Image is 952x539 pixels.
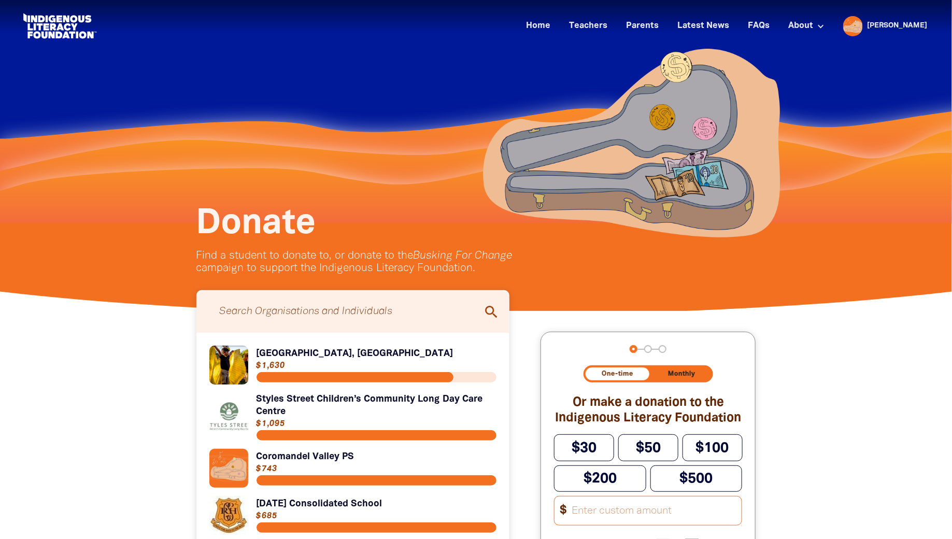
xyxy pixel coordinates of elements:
[618,434,678,461] button: $50
[659,345,666,353] button: Navigate to step 3 of 3 to enter your payment details
[620,18,665,35] a: Parents
[671,18,735,35] a: Latest News
[650,465,743,492] button: $500
[196,250,559,275] p: Find a student to donate to, or donate to the campaign to support the Indigenous Literacy Foundat...
[602,371,633,377] span: One-time
[565,497,742,525] input: Enter custom amount
[668,371,695,377] span: Monthly
[554,434,614,461] button: $30
[554,395,742,426] h2: Or make a donation to the Indigenous Literacy Foundation
[683,434,743,461] button: $100
[696,442,729,455] span: $100
[196,208,316,240] span: Donate
[636,442,661,455] span: $50
[680,472,713,485] span: $500
[584,472,617,485] span: $200
[651,367,711,380] button: Monthly
[742,18,776,35] a: FAQs
[867,22,927,30] a: [PERSON_NAME]
[520,18,557,35] a: Home
[630,345,637,353] button: Navigate to step 1 of 3 to enter your donation amount
[414,251,513,261] em: Busking For Change
[586,367,650,380] button: One-time
[572,442,596,455] span: $30
[782,18,831,35] a: About
[644,345,652,353] button: Navigate to step 2 of 3 to enter your details
[563,18,614,35] a: Teachers
[555,501,567,521] span: $
[554,465,646,492] button: $200
[584,365,713,382] div: Donation frequency
[484,304,500,320] i: search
